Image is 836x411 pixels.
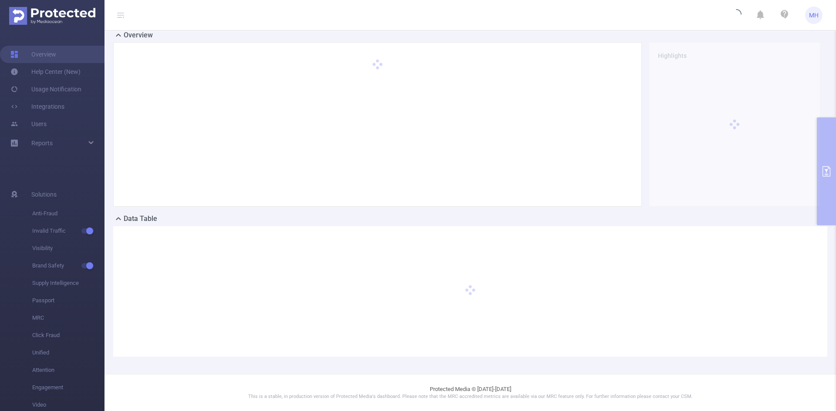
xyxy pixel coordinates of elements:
[809,7,819,24] span: MH
[32,222,104,240] span: Invalid Traffic
[104,374,836,411] footer: Protected Media © [DATE]-[DATE]
[31,186,57,203] span: Solutions
[9,7,95,25] img: Protected Media
[124,30,153,40] h2: Overview
[10,115,47,133] a: Users
[32,361,104,379] span: Attention
[10,80,81,98] a: Usage Notification
[126,393,814,401] p: This is a stable, in production version of Protected Media's dashboard. Please note that the MRC ...
[124,214,157,224] h2: Data Table
[32,240,104,257] span: Visibility
[32,344,104,361] span: Unified
[10,46,56,63] a: Overview
[31,140,53,147] span: Reports
[32,327,104,344] span: Click Fraud
[731,9,742,21] i: icon: loading
[32,292,104,309] span: Passport
[10,98,64,115] a: Integrations
[32,379,104,396] span: Engagement
[32,257,104,274] span: Brand Safety
[31,134,53,152] a: Reports
[10,63,81,80] a: Help Center (New)
[32,205,104,222] span: Anti-Fraud
[32,274,104,292] span: Supply Intelligence
[32,309,104,327] span: MRC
